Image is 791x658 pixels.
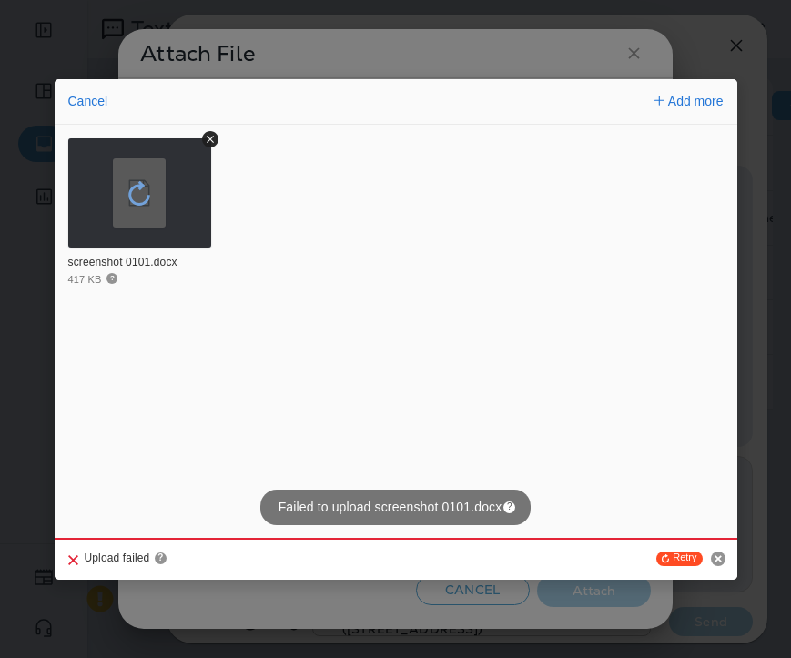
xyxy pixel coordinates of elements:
p: Failed to upload screenshot 0101.docx [260,490,532,524]
button: Cancel [63,88,114,114]
span: Request failed with status code 400 [106,273,117,284]
button: Retry upload [127,180,152,206]
button: Retry upload [656,552,702,566]
span: Add more [668,94,724,108]
div: Upload failed [68,552,150,563]
div: Upload failed [55,538,165,580]
div: 417 KB [68,275,102,285]
button: Cancel [711,552,725,566]
span: Request failed with status code 400 [503,501,515,513]
button: Add more files [647,88,731,114]
div: screenshot 0101.docx [68,256,208,270]
button: Remove file [202,131,218,147]
span: Request failed with status code 400 [155,552,167,564]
